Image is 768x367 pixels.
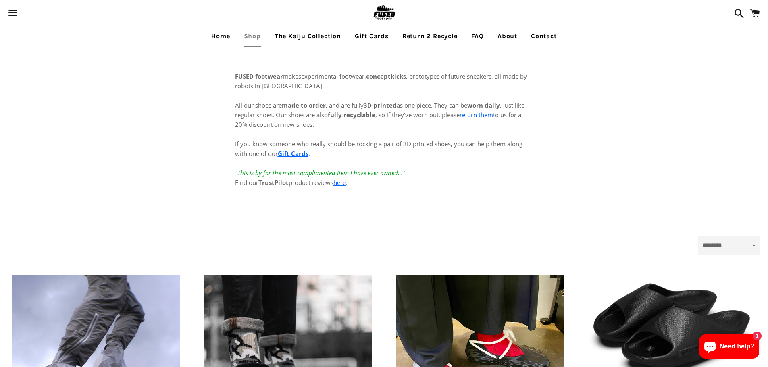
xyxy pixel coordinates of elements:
[364,101,397,109] strong: 3D printed
[460,111,493,119] a: return them
[525,26,563,46] a: Contact
[349,26,395,46] a: Gift Cards
[491,26,523,46] a: About
[235,169,405,177] em: "This is by far the most complimented item I have ever owned..."
[467,101,500,109] strong: worn daily
[238,26,267,46] a: Shop
[235,72,301,80] span: makes
[366,72,406,80] strong: conceptkicks
[333,178,346,187] a: here
[697,334,762,361] inbox-online-store-chat: Shopify online store chat
[235,72,527,90] span: experimental footwear, , prototypes of future sneakers, all made by robots in [GEOGRAPHIC_DATA].
[235,91,533,187] p: All our shoes are , and are fully as one piece. They can be , just like regular shoes. Our shoes ...
[235,72,283,80] strong: FUSED footwear
[282,101,326,109] strong: made to order
[205,26,236,46] a: Home
[278,149,308,158] a: Gift Cards
[396,26,464,46] a: Return 2 Recycle
[258,178,289,187] strong: TrustPilot
[268,26,347,46] a: The Kaiju Collection
[465,26,490,46] a: FAQ
[328,111,375,119] strong: fully recyclable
